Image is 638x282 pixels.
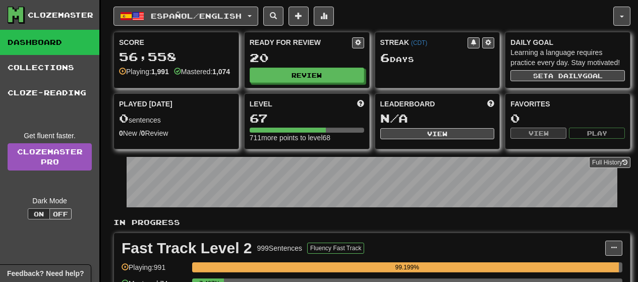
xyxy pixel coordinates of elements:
[250,133,364,143] div: 711 more points to level 68
[119,99,172,109] span: Played [DATE]
[119,129,123,137] strong: 0
[250,51,364,64] div: 20
[119,37,234,47] div: Score
[569,128,625,139] button: Play
[151,68,169,76] strong: 1,991
[510,99,625,109] div: Favorites
[307,243,364,254] button: Fluency Fast Track
[548,72,583,79] span: a daily
[314,7,334,26] button: More stats
[49,208,72,219] button: Off
[380,111,408,125] span: N/A
[510,70,625,81] button: Seta dailygoal
[250,68,364,83] button: Review
[8,143,92,171] a: ClozemasterPro
[510,128,566,139] button: View
[411,39,427,46] a: (CDT)
[487,99,494,109] span: This week in points, UTC
[174,67,230,77] div: Mastered:
[113,217,630,228] p: In Progress
[119,50,234,63] div: 56,558
[510,37,625,47] div: Daily Goal
[28,208,50,219] button: On
[7,268,84,278] span: Open feedback widget
[510,112,625,125] div: 0
[113,7,258,26] button: Español/English
[250,112,364,125] div: 67
[119,112,234,125] div: sentences
[380,128,495,139] button: View
[288,7,309,26] button: Add sentence to collection
[8,196,92,206] div: Dark Mode
[141,129,145,137] strong: 0
[510,47,625,68] div: Learning a language requires practice every day. Stay motivated!
[380,37,468,47] div: Streak
[212,68,230,76] strong: 1,074
[357,99,364,109] span: Score more points to level up
[257,243,303,253] div: 999 Sentences
[380,99,435,109] span: Leaderboard
[119,67,169,77] div: Playing:
[8,131,92,141] div: Get fluent faster.
[28,10,93,20] div: Clozemaster
[589,157,630,168] button: Full History
[122,241,252,256] div: Fast Track Level 2
[263,7,283,26] button: Search sentences
[250,37,352,47] div: Ready for Review
[122,262,187,279] div: Playing: 991
[250,99,272,109] span: Level
[195,262,619,272] div: 99.199%
[119,111,129,125] span: 0
[380,50,390,65] span: 6
[119,128,234,138] div: New / Review
[151,12,242,20] span: Español / English
[380,51,495,65] div: Day s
